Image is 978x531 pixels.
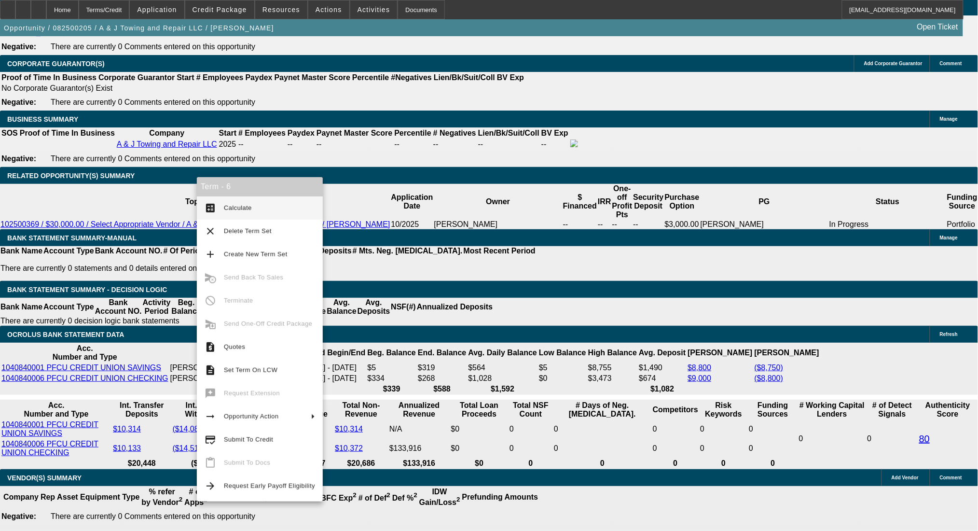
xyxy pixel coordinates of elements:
[367,374,416,383] td: $334
[864,61,923,66] span: Add Corporate Guarantor
[1,440,98,457] a: 1040840006 PFCU CREDIT UNION CHECKING
[913,19,962,35] a: Open Ticket
[358,6,390,14] span: Activities
[451,439,508,458] td: $0
[51,98,255,106] span: There are currently 0 Comments entered on this opportunity
[417,344,467,362] th: End. Balance
[4,24,274,32] span: Opportunity / 082500205 / A & J Towing and Repair LLC / [PERSON_NAME]
[219,139,237,150] td: 2025
[612,220,633,229] td: --
[468,344,538,362] th: Avg. Daily Balance
[391,73,432,82] b: #Negatives
[301,374,366,383] td: [DATE] - [DATE]
[335,425,363,433] a: $10,314
[638,374,686,383] td: $674
[553,420,651,438] td: 0
[755,363,784,372] a: ($8,750)
[664,184,700,220] th: Purchase Option
[19,128,115,138] th: Proof of Time In Business
[7,115,78,123] span: BUSINESS SUMMARY
[570,140,578,147] img: facebook-icon.png
[184,488,207,506] b: # of Apps
[463,246,536,256] th: Most Recent Period
[352,246,463,256] th: # Mts. Neg. [MEDICAL_DATA].
[497,73,524,82] b: BV Exp
[117,140,217,148] a: A & J Towing and Repair LLC
[367,363,416,373] td: $5
[316,6,342,14] span: Actions
[553,439,651,458] td: 0
[652,439,699,458] td: 0
[748,439,798,458] td: 0
[205,202,216,214] mat-icon: calculate
[541,129,568,137] b: BV Exp
[652,420,699,438] td: 0
[43,246,95,256] th: Account Type
[224,482,315,489] span: Request Early Payoff Eligibility
[224,366,277,374] span: Set Term On LCW
[394,129,431,137] b: Percentile
[51,154,255,163] span: There are currently 0 Comments entered on this opportunity
[700,420,747,438] td: 0
[553,459,651,468] th: 0
[919,401,977,419] th: Authenticity Score
[170,363,300,373] td: [PERSON_NAME] [PERSON_NAME]
[321,494,357,502] b: BFC Exp
[638,344,686,362] th: Avg. Deposit
[301,344,366,362] th: Period Begin/End
[1,84,528,93] td: No Corporate Guarantor(s) Exist
[1,128,18,138] th: SOS
[95,246,163,256] th: Bank Account NO.
[389,420,450,438] td: N/A
[196,73,244,82] b: # Employees
[224,227,272,235] span: Delete Term Set
[940,116,958,122] span: Manage
[177,73,194,82] b: Start
[638,363,686,373] td: $1,490
[1,154,36,163] b: Negative:
[799,401,866,419] th: # Working Capital Lenders
[352,73,389,82] b: Percentile
[387,492,390,499] sup: 2
[173,425,206,433] a: ($14,088)
[171,298,201,316] th: Beg. Balance
[748,401,798,419] th: Funding Sources
[367,344,416,362] th: Beg. Balance
[51,42,255,51] span: There are currently 0 Comments entered on this opportunity
[1,512,36,520] b: Negative:
[633,184,664,220] th: Security Deposit
[1,363,161,372] a: 1040840001 PFCU CREDIT UNION SAVINGS
[588,374,637,383] td: $3,473
[238,129,286,137] b: # Employees
[205,225,216,237] mat-icon: clear
[468,363,538,373] td: $564
[357,298,391,316] th: Avg. Deposits
[563,220,597,229] td: --
[687,344,753,362] th: [PERSON_NAME]
[1,42,36,51] b: Negative:
[334,459,388,468] th: $20,686
[451,420,508,438] td: $0
[149,129,184,137] b: Company
[287,139,315,150] td: --
[434,220,563,229] td: [PERSON_NAME]
[553,401,651,419] th: # Days of Neg. [MEDICAL_DATA].
[288,129,315,137] b: Paydex
[538,363,587,373] td: $5
[940,475,962,480] span: Comment
[3,493,39,501] b: Company
[7,172,135,180] span: RELATED OPPORTUNITY(S) SUMMARY
[468,374,538,383] td: $1,028
[468,384,538,394] th: $1,592
[1,420,98,437] a: 1040840001 PFCU CREDIT UNION SAVINGS
[462,493,538,501] b: Prefunding Amounts
[246,73,273,82] b: Paydex
[163,246,209,256] th: # Of Periods
[509,439,552,458] td: 0
[688,363,711,372] a: $8,800
[478,129,539,137] b: Lien/Bk/Suit/Coll
[0,220,390,228] a: 102500369 / $30,000.00 / Select Appropriate Vendor / A & [PERSON_NAME] and Repair LLC / [PERSON_N...
[185,0,254,19] button: Credit Package
[434,184,563,220] th: Owner
[112,401,171,419] th: Int. Transfer Deposits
